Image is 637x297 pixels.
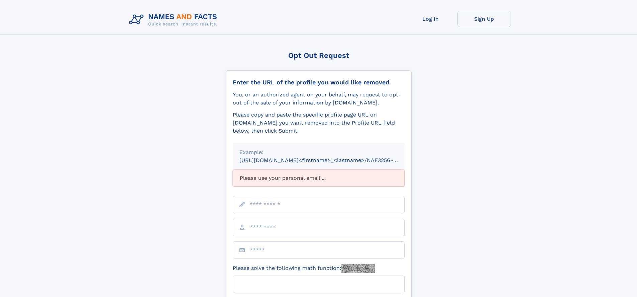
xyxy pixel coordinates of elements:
div: Please use your personal email ... [233,170,405,187]
div: Example: [239,148,398,156]
div: Enter the URL of the profile you would like removed [233,79,405,86]
img: Logo Names and Facts [126,11,223,29]
label: Please solve the following math function: [233,264,375,273]
div: Please copy and paste the specific profile page URL on [DOMAIN_NAME] you want removed into the Pr... [233,111,405,135]
div: You, or an authorized agent on your behalf, may request to opt-out of the sale of your informatio... [233,91,405,107]
small: [URL][DOMAIN_NAME]<firstname>_<lastname>/NAF325G-xxxxxxxx [239,157,417,163]
a: Log In [404,11,457,27]
div: Opt Out Request [226,51,412,60]
a: Sign Up [457,11,511,27]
